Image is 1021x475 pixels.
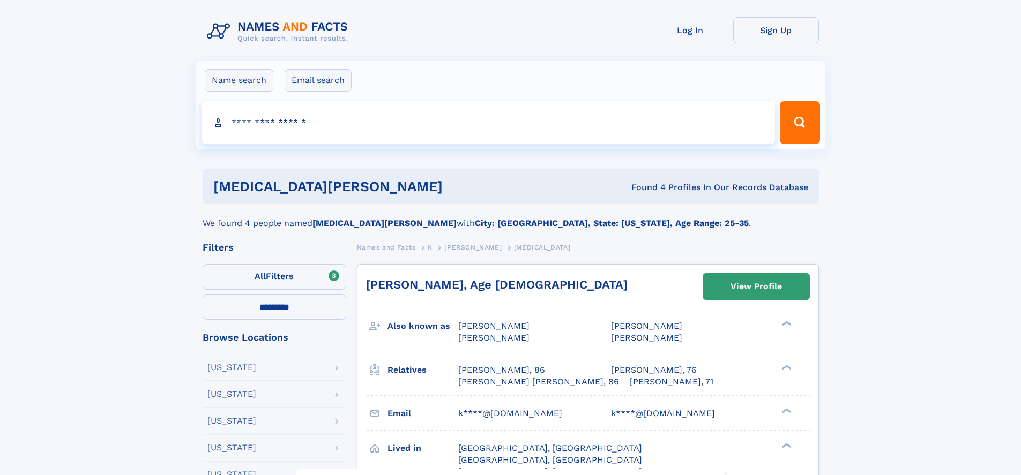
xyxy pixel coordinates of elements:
span: [MEDICAL_DATA] [514,244,570,251]
div: We found 4 people named with . [203,204,819,230]
b: City: [GEOGRAPHIC_DATA], State: [US_STATE], Age Range: 25-35 [475,218,749,228]
label: Filters [203,264,346,290]
div: Found 4 Profiles In Our Records Database [537,182,808,193]
span: [PERSON_NAME] [444,244,502,251]
h3: Lived in [387,439,458,457]
div: [US_STATE] [207,363,256,372]
label: Name search [205,69,273,92]
a: [PERSON_NAME], 76 [611,364,697,376]
h1: [MEDICAL_DATA][PERSON_NAME] [213,180,537,193]
div: ❯ [779,364,792,371]
span: K [428,244,433,251]
div: ❯ [779,407,792,414]
a: [PERSON_NAME], 71 [630,376,713,388]
a: [PERSON_NAME], Age [DEMOGRAPHIC_DATA] [366,278,628,291]
div: View Profile [731,274,782,299]
div: [US_STATE] [207,417,256,425]
span: [PERSON_NAME] [458,333,530,343]
div: [US_STATE] [207,443,256,452]
b: [MEDICAL_DATA][PERSON_NAME] [312,218,457,228]
span: [GEOGRAPHIC_DATA], [GEOGRAPHIC_DATA] [458,455,642,465]
label: Email search [285,69,352,92]
a: [PERSON_NAME], 86 [458,364,545,376]
span: All [255,271,266,281]
span: [PERSON_NAME] [458,321,530,331]
a: View Profile [703,274,809,299]
a: Log In [647,17,733,43]
span: [PERSON_NAME] [611,321,682,331]
img: Logo Names and Facts [203,17,357,46]
a: Names and Facts [357,240,416,254]
div: [US_STATE] [207,390,256,398]
div: Filters [203,243,346,252]
button: Search Button [780,101,819,144]
a: [PERSON_NAME] [444,240,502,254]
span: [GEOGRAPHIC_DATA], [GEOGRAPHIC_DATA] [458,443,642,453]
a: [PERSON_NAME] [PERSON_NAME], 86 [458,376,619,388]
div: Browse Locations [203,333,346,342]
a: Sign Up [733,17,819,43]
h3: Email [387,404,458,423]
h3: Also known as [387,317,458,335]
a: K [428,240,433,254]
input: search input [202,101,776,144]
h3: Relatives [387,361,458,379]
div: ❯ [779,442,792,449]
span: [PERSON_NAME] [611,333,682,343]
div: ❯ [779,320,792,327]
